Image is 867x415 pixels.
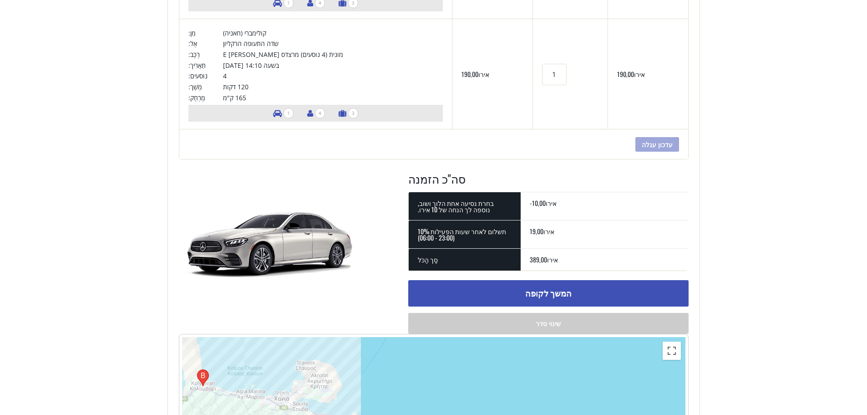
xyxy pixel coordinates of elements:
[223,82,248,91] font: 120 דקות
[418,198,494,214] font: בחרת נסיעה אחת הלוך ושוב, נוספה לך הנחה של 10 אירו.
[188,50,200,59] font: רֶכֶב:
[617,69,634,79] font: 190,00
[188,61,206,69] font: תַאֲרִיך:
[547,255,558,264] font: אירו
[287,110,290,116] font: 1
[188,29,196,37] font: מִן:
[319,110,321,116] font: 4
[530,255,547,264] font: 389,00
[223,61,279,69] font: [DATE] בשעה 14:10
[418,226,506,242] font: תשלום לאחר שעות הפעילות 10% (23:00 - 06:00)
[663,342,681,360] button: החלפה של מצב תצוגה למסך מלא
[197,369,209,386] div: GQQJ+6R, Kolymvari 730 06, יוון
[223,29,266,37] font: קולימברי (חאניה)
[530,198,546,208] font: -10,00
[408,280,689,307] a: המשך לקופה
[188,72,208,80] font: נוסעים:
[635,137,679,151] input: עדכון עגלה
[634,69,645,79] font: אירו
[408,313,689,334] a: שינוי סדר
[546,198,557,208] font: אירו
[543,226,554,236] font: אירו
[525,287,572,299] font: המשך לקופה
[334,105,363,122] li: מספר פריטי המזוודות
[536,318,561,328] font: שינוי סדר
[188,82,202,91] font: מֶשֶׁך:
[269,105,298,122] li: מספר כלי רכב
[478,69,489,79] font: אירו
[223,39,279,48] font: שדה התעופה הרקליון
[352,110,355,116] font: 3
[188,39,197,48] font: אֶל:
[408,170,466,187] font: סה"כ הזמנה
[223,50,343,59] font: מונית (4 נוסעים) מרצדס E [PERSON_NAME]
[461,69,478,79] font: 190,00
[530,226,543,236] font: 19,00
[223,72,227,80] font: 4
[418,255,438,264] font: סַך הַכֹּל
[542,64,567,85] input: כמות העברות
[303,105,330,122] li: מספר הנוסעים
[179,170,361,307] img: מונית (4 נוסעים) מרצדס E קלאס
[188,93,205,102] font: מֶרְחָק:
[223,93,246,102] font: 165 ק"מ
